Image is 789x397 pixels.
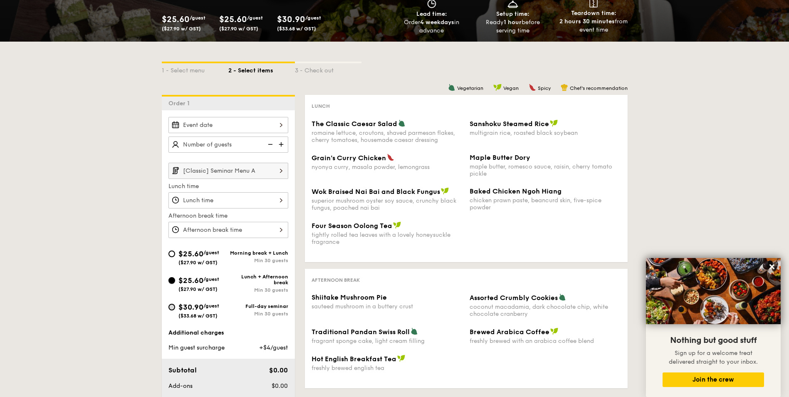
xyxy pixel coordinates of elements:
[276,136,288,152] img: icon-add.58712e84.svg
[312,164,463,171] div: nyonya curry, masala powder, lemongrass
[168,100,193,107] span: Order 1
[411,328,418,335] img: icon-vegetarian.fe4039eb.svg
[178,303,203,312] span: $30.90
[274,163,288,179] img: icon-chevron-right.3c0dfbd6.svg
[219,26,258,32] span: ($27.90 w/ GST)
[493,84,502,91] img: icon-vegan.f8ff3823.svg
[397,355,406,362] img: icon-vegan.f8ff3823.svg
[312,129,463,144] div: romaine lettuce, croutons, shaved parmesan flakes, cherry tomatoes, housemade caesar dressing
[470,303,621,318] div: coconut macadamia, dark chocolate chip, white chocolate cranberry
[269,366,288,374] span: $0.00
[178,313,218,319] span: ($33.68 w/ GST)
[496,10,529,17] span: Setup time:
[470,197,621,211] div: chicken prawn paste, beancurd skin, five-spice powder
[228,303,288,309] div: Full-day seminar
[470,328,549,336] span: Brewed Arabica Coffee
[277,26,316,32] span: ($33.68 w/ GST)
[550,119,558,127] img: icon-vegan.f8ff3823.svg
[470,294,558,302] span: Assorted Crumbly Cookies
[570,85,628,91] span: Chef's recommendation
[529,84,536,91] img: icon-spicy.37a8142b.svg
[203,250,219,256] span: /guest
[168,212,288,220] label: Afternoon break time
[203,276,219,282] span: /guest
[168,382,193,390] span: Add-ons
[312,103,330,109] span: Lunch
[312,197,463,211] div: superior mushroom oyster soy sauce, crunchy black fungus, poached nai bai
[277,15,305,25] span: $30.90
[669,350,758,365] span: Sign up for a welcome treat delivered straight to your inbox.
[178,286,218,292] span: ($27.90 w/ GST)
[559,18,615,25] strong: 2 hours 30 minutes
[312,365,463,372] div: freshly brewed english tea
[765,260,779,273] button: Close
[312,188,440,196] span: Wok Braised Nai Bai and Black Fungus
[162,26,201,32] span: ($27.90 w/ GST)
[168,344,225,351] span: Min guest surcharge
[228,63,295,75] div: 2 - Select items
[272,382,288,390] span: $0.00
[557,17,631,34] div: from event time
[561,84,568,91] img: icon-chef-hat.a58ddaea.svg
[190,15,205,21] span: /guest
[259,344,288,351] span: +$4/guest
[168,329,288,337] div: Additional charges
[263,136,276,152] img: icon-reduce.1d2dbef1.svg
[168,117,288,133] input: Event date
[312,222,392,230] span: Four Season Oolong Tea
[448,84,455,91] img: icon-vegetarian.fe4039eb.svg
[168,277,175,284] input: $25.60/guest($27.90 w/ GST)Lunch + Afternoon breakMin 30 guests
[312,328,410,336] span: Traditional Pandan Swiss Roll
[228,311,288,317] div: Min 30 guests
[312,120,397,128] span: The Classic Caesar Salad
[470,163,621,177] div: maple butter, romesco sauce, raisin, cherry tomato pickle
[470,120,549,128] span: Sanshoku Steamed Rice
[228,274,288,285] div: Lunch + Afternoon break
[395,18,469,35] div: Order in advance
[559,293,566,301] img: icon-vegetarian.fe4039eb.svg
[393,221,401,229] img: icon-vegan.f8ff3823.svg
[312,231,463,246] div: tightly rolled tea leaves with a lovely honeysuckle fragrance
[162,63,228,75] div: 1 - Select menu
[504,19,522,26] strong: 1 hour
[168,136,288,153] input: Number of guests
[305,15,321,21] span: /guest
[219,15,247,25] span: $25.60
[312,355,396,363] span: Hot English Breakfast Tea
[178,260,218,265] span: ($27.90 w/ GST)
[416,10,447,17] span: Lead time:
[178,249,203,258] span: $25.60
[168,192,288,208] input: Lunch time
[470,187,561,195] span: Baked Chicken Ngoh Hiang
[420,19,454,26] strong: 4 weekdays
[312,154,386,162] span: Grain's Curry Chicken
[663,372,764,387] button: Join the crew
[670,335,757,345] span: Nothing but good stuff
[470,129,621,136] div: multigrain rice, roasted black soybean
[162,15,190,25] span: $25.60
[538,85,551,91] span: Spicy
[168,304,175,310] input: $30.90/guest($33.68 w/ GST)Full-day seminarMin 30 guests
[168,222,288,238] input: Afternoon break time
[168,251,175,257] input: $25.60/guest($27.90 w/ GST)Morning break + LunchMin 30 guests
[247,15,263,21] span: /guest
[228,258,288,263] div: Min 30 guests
[228,250,288,256] div: Morning break + Lunch
[228,287,288,293] div: Min 30 guests
[312,277,360,283] span: Afternoon break
[398,119,406,127] img: icon-vegetarian.fe4039eb.svg
[168,366,197,374] span: Subtotal
[312,337,463,345] div: fragrant sponge cake, light cream filling
[312,303,463,310] div: sauteed mushroom in a buttery crust
[295,63,361,75] div: 3 - Check out
[470,154,530,161] span: Maple Butter Dory
[441,187,449,195] img: icon-vegan.f8ff3823.svg
[387,154,394,161] img: icon-spicy.37a8142b.svg
[646,258,781,324] img: DSC07876-Edit02-Large.jpeg
[312,293,387,301] span: Shiitake Mushroom Pie
[571,10,616,17] span: Teardown time:
[203,303,219,309] span: /guest
[457,85,483,91] span: Vegetarian
[550,328,559,335] img: icon-vegan.f8ff3823.svg
[168,182,288,191] label: Lunch time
